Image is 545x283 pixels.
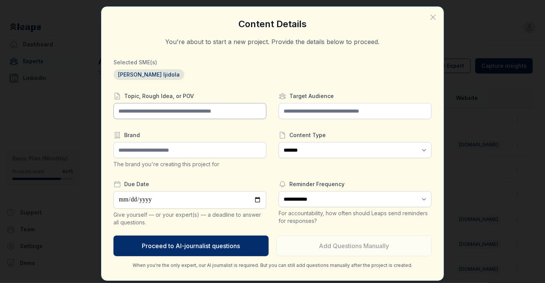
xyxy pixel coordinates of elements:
h3: Content Details [113,19,432,29]
div: Give yourself — or your expert(s) — a deadline to answer all questions. [113,211,266,226]
label: Due Date [113,180,266,188]
p: When you're the only expert, our AI journalist is required. But you can still add questions manua... [113,262,432,268]
label: Topic, Rough Idea, or POV [113,92,266,100]
label: Brand [113,131,266,139]
span: [PERSON_NAME] Ijidola [113,69,184,80]
button: Proceed to AI-journalist questions [113,236,269,256]
div: The brand you're creating this project for [113,160,266,168]
button: Add Questions Manually [276,236,432,256]
h3: Selected SME(s) [113,59,432,66]
label: Content Type [279,131,432,139]
label: Reminder Frequency [279,180,432,188]
div: For accountability, how often should Leaps send reminders for responses? [279,209,432,225]
p: You're about to start a new project. Provide the details below to proceed. [113,37,432,46]
label: Target Audience [279,92,432,100]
